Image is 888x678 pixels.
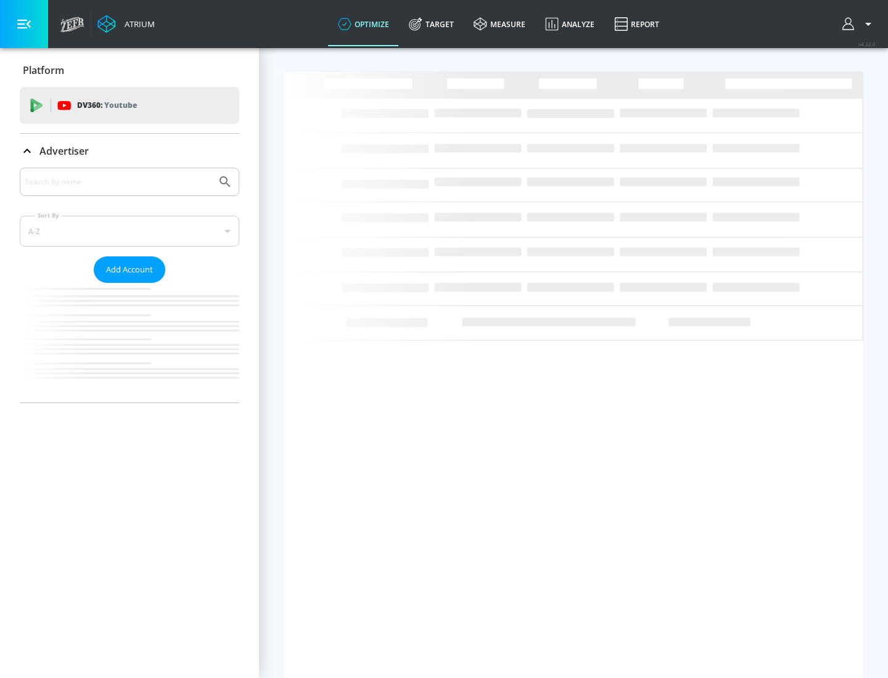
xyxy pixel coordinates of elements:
a: Atrium [97,15,155,33]
div: Atrium [120,18,155,30]
div: Advertiser [20,168,239,402]
div: DV360: Youtube [20,87,239,124]
span: v 4.32.0 [858,41,876,47]
a: measure [464,2,535,46]
a: Analyze [535,2,604,46]
a: Target [399,2,464,46]
div: A-Z [20,216,239,247]
input: Search by name [25,174,212,190]
span: Add Account [106,263,153,277]
nav: list of Advertiser [20,283,239,402]
p: Advertiser [39,144,89,158]
button: Add Account [94,256,165,283]
div: Advertiser [20,134,239,168]
label: Sort By [35,211,62,219]
a: Report [604,2,669,46]
p: Youtube [104,99,137,112]
p: Platform [23,63,64,77]
div: Platform [20,53,239,88]
p: DV360: [77,99,137,112]
a: optimize [328,2,399,46]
